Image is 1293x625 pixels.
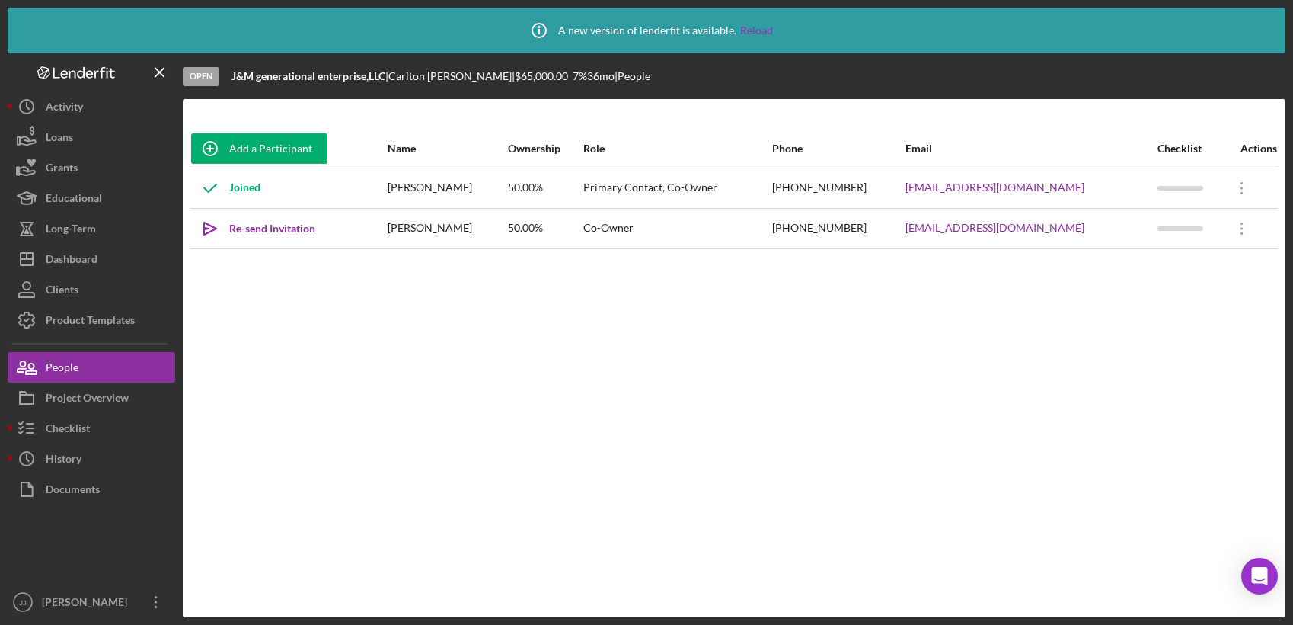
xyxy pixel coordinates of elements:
div: Activity [46,91,83,126]
button: Dashboard [8,244,175,274]
text: JJ [19,598,27,607]
div: Open Intercom Messenger [1241,558,1278,595]
button: History [8,444,175,474]
button: Add a Participant [191,133,327,164]
div: Co-Owner [583,210,771,248]
div: Joined [191,169,260,207]
div: Clients [46,274,78,309]
button: Checklist [8,413,175,444]
div: 36 mo [587,70,615,82]
div: Add a Participant [229,133,312,164]
button: Grants [8,152,175,183]
div: Phone [772,143,905,155]
div: Name [388,143,506,155]
div: Loans [46,122,73,156]
div: Role [583,143,771,155]
div: People [46,352,78,386]
button: Educational [8,183,175,213]
div: Dashboard [46,244,97,278]
div: [PHONE_NUMBER] [772,210,905,248]
a: [EMAIL_ADDRESS][DOMAIN_NAME] [905,222,1084,234]
a: [EMAIL_ADDRESS][DOMAIN_NAME] [905,181,1084,194]
div: | [231,70,388,82]
div: Documents [46,474,100,508]
div: Re-send Invitation [229,213,315,244]
div: 7 % [573,70,587,82]
button: Activity [8,91,175,122]
div: Educational [46,183,102,217]
button: JJ[PERSON_NAME] [8,587,175,617]
div: Checklist [1157,143,1221,155]
a: Reload [740,24,773,37]
div: History [46,444,81,478]
div: Grants [46,152,78,187]
div: Primary Contact, Co-Owner [583,169,771,207]
button: Loans [8,122,175,152]
div: Checklist [46,413,90,447]
div: 50.00% [508,210,582,248]
div: Carlton [PERSON_NAME] | [388,70,515,82]
div: [PERSON_NAME] [388,169,506,207]
b: J&M generational enterprise,LLC [231,69,385,82]
div: A new version of lenderfit is available. [520,11,773,50]
button: Clients [8,274,175,305]
button: Long-Term [8,213,175,244]
div: Open [183,67,219,86]
div: [PERSON_NAME] [388,210,506,248]
button: People [8,352,175,383]
div: [PHONE_NUMBER] [772,169,905,207]
button: Re-send Invitation [191,213,330,244]
button: Product Templates [8,305,175,335]
div: [PERSON_NAME] [38,587,137,621]
button: Documents [8,474,175,505]
div: Email [905,143,1156,155]
div: Project Overview [46,383,129,417]
div: Long-Term [46,213,96,248]
div: 50.00% [508,169,582,207]
div: Product Templates [46,305,135,339]
div: Ownership [508,143,582,155]
div: $65,000.00 [515,70,573,82]
button: Project Overview [8,383,175,413]
div: Actions [1223,143,1277,155]
div: | People [615,70,650,82]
